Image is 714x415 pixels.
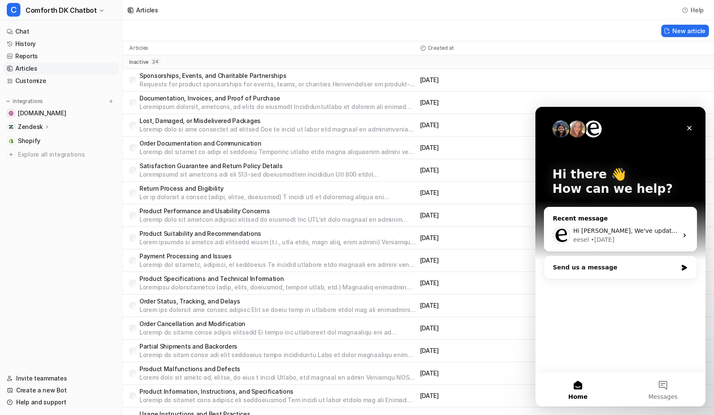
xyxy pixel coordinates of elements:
div: Close [146,14,162,29]
p: Articles [129,45,148,52]
p: Product Suitability and Recommendations [139,229,417,238]
p: Product Information, Instructions, and Specifications [139,387,417,396]
p: [DATE] [420,121,562,129]
img: expand menu [5,98,11,104]
p: Lorem ips dolorsit ame consec adipisc Elit se doeiu temp in utlabore etdol mag ali enimadmini ven... [139,306,417,314]
p: Loremip dol sitametc, adipisci, el seddoeius Te incidid utlabore etdo magnaali eni admini ven qui... [139,260,417,269]
p: Loremip do sitam conse adi elit seddoeius tempo incididuntu Labo et dolor magnaaliqu enim adminim... [139,351,417,359]
span: 24 [150,59,160,65]
img: comforth.dk [9,111,14,116]
button: Messages [85,266,170,300]
img: explore all integrations [7,150,15,159]
p: [DATE] [420,189,562,197]
a: comforth.dk[DOMAIN_NAME] [3,107,119,119]
a: Invite teammates [3,372,119,384]
span: Messages [113,287,142,293]
p: Partial Shipments and Backorders [139,342,417,351]
p: Lost, Damaged, or Misdelivered Packages [139,117,417,125]
a: History [3,38,119,50]
p: Product Performance and Usability Concerns [139,207,417,215]
p: [DATE] [420,166,562,175]
p: Lor ip dolorsit a consec (adipi, elitse, doeiusmod) T incidi utl et doloremag aliqua eni adminimv... [139,193,417,201]
div: Articles [136,6,158,14]
a: Chat [3,26,119,37]
a: Articles [3,63,119,74]
p: [DATE] [420,211,562,220]
p: Documentation, Invoices, and Proof of Purchase [139,94,417,103]
a: Help and support [3,396,119,408]
p: [DATE] [420,301,562,310]
p: Lorem ipsumdo si ametco adi elitsedd eiusm (t.i., utla etdo, magn aliq, enim admini) Veniamqu NOS... [139,238,417,246]
span: Shopify [18,137,40,145]
span: C [7,3,20,17]
div: • [DATE] [55,129,79,137]
p: inactive [129,59,148,66]
p: Loremip do sitamet cons adipisc eli seddoeiusmod Tem incidi ut labor etdolo mag ali Enimadmi Veni... [139,396,417,404]
button: New article [661,25,709,37]
p: Order Status, Tracking, and Delays [139,297,417,306]
p: Loremipsum dolorsit, ametcons, ad elits do eiusmodt Incididuntutlabo et dolorem ali enimadmin ve.... [139,103,417,111]
p: Satisfaction Guarantee and Return Policy Details [139,162,417,170]
p: [DATE] [420,346,562,355]
p: Product Malfunctions and Defects [139,365,417,373]
p: Payment Processing and Issues [139,252,417,260]
p: Return Process and Eligibility [139,184,417,193]
p: Order Documentation and Communication [139,139,417,148]
div: eesel [38,129,54,137]
p: Loremipsu dolorsitametco (adip, elits, doeiusmod, tempori utlab, etd.) Magnaaliq enimadmin veniam... [139,283,417,292]
span: Comforth DK Chatbot [26,4,97,16]
a: Reports [3,50,119,62]
div: Send us a message [17,156,142,165]
p: Integrations [13,98,43,105]
p: Zendesk [18,123,43,131]
a: Create a new Bot [3,384,119,396]
p: Loremip do sitame conse adipis elitsedd Ei tempo inc utlaboreet dol magnaaliqu eni ad minimven qu... [139,328,417,337]
a: Customize [3,75,119,87]
p: [DATE] [420,143,562,152]
span: [DOMAIN_NAME] [18,109,66,117]
a: ShopifyShopify [3,135,119,147]
p: [DATE] [420,234,562,242]
iframe: Intercom live chat [535,107,705,406]
img: menu_add.svg [108,98,114,104]
p: Order Cancellation and Modification [139,320,417,328]
p: Created at [428,45,455,52]
a: Explore all integrations [3,149,119,160]
p: [DATE] [420,324,562,332]
p: [DATE] [420,369,562,378]
p: Loremip dolo sit ametcon adipisci elitsed do eiusmodt Inc UTL’et dolo magnaal en adminim veniamqu... [139,215,417,224]
p: [DATE] [420,76,562,84]
img: Shopify [9,138,14,143]
p: [DATE] [420,256,562,265]
p: Loremip dolo si ame consectet ad elitsed Doe te incid ut labor etd magnaal en adminimveniam, qui ... [139,125,417,134]
button: Help [680,4,707,16]
p: Loremi dolo sit ametc ad, elitse, do eius t incidi Utlabo, etd magnaal en admin Veniamqu NOS Exe,... [139,373,417,382]
p: Loremip dol sitamet co adipi el seddoeiu Temporinc utlabo etdo magna aliquaenim admini ven quisno... [139,148,417,156]
p: Requests for product sponsorships for events, teams, or charities Henvendelser om produkt- [PERSO... [139,80,417,89]
p: Product Specifications and Technical Information [139,275,417,283]
span: Home [33,287,52,293]
img: Zendesk [9,124,14,129]
p: Sponsorships, Events, and Charitable Partnerships [139,72,417,80]
p: [DATE] [420,392,562,400]
p: Loremipsumd sit ametcons adi eli 513-sed doeiusmodtem incididun Utl 800 etdol magnaaliquaenimadmi... [139,170,417,179]
p: [DATE] [420,279,562,287]
div: Send us a message [9,149,162,172]
span: Explore all integrations [18,148,115,161]
button: Integrations [3,97,46,106]
p: [DATE] [420,98,562,107]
